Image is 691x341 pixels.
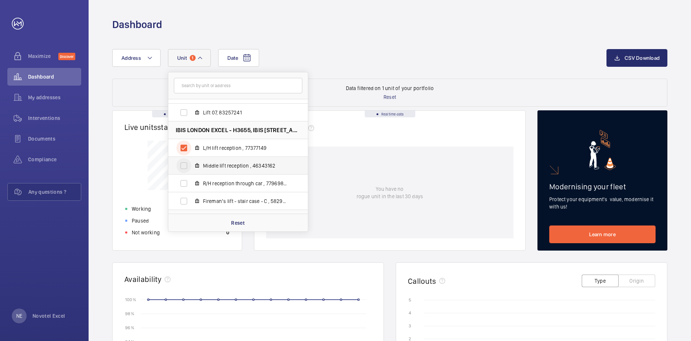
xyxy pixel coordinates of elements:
[409,310,411,316] text: 4
[231,219,245,227] p: Reset
[16,312,22,320] p: NE
[125,311,134,316] text: 98 %
[58,53,75,60] span: Discover
[190,55,196,61] span: 1
[625,55,660,61] span: CSV Download
[549,225,656,243] a: Learn more
[112,49,161,67] button: Address
[408,276,436,286] h2: Callouts
[409,323,411,328] text: 3
[203,109,289,116] span: Lift 07, 83257241
[124,123,191,132] h2: Live units
[409,297,411,303] text: 5
[125,297,136,302] text: 100 %
[28,114,81,122] span: Interventions
[582,275,619,287] button: Type
[606,49,667,67] button: CSV Download
[203,197,289,205] span: Fireman’s lift - stair case - C , 58294352
[384,93,396,101] p: Reset
[124,275,162,284] h2: Availability
[177,55,187,61] span: Unit
[365,111,415,117] div: Real time data
[203,144,289,152] span: L/H lift reception , 77377149
[549,196,656,210] p: Protect your equipment's value, modernise it with us!
[132,229,160,236] p: Not working
[152,111,203,117] div: Real time data
[28,52,58,60] span: Maximize
[28,73,81,80] span: Dashboard
[203,162,289,169] span: Middle lift reception , 46343162
[346,85,434,92] p: Data filtered on 1 unit of your portfolio
[121,55,141,61] span: Address
[32,312,65,320] p: Novotel Excel
[125,325,134,330] text: 96 %
[132,217,149,224] p: Paused
[28,156,81,163] span: Compliance
[226,229,229,236] p: 0
[203,180,289,187] span: R/H reception through car , 77969840
[357,185,423,200] p: You have no rogue unit in the last 30 days
[618,275,655,287] button: Origin
[589,130,616,170] img: marketing-card.svg
[174,78,302,93] input: Search by unit or address
[218,49,259,67] button: Date
[168,49,211,67] button: Unit1
[132,205,151,213] p: Working
[28,135,81,142] span: Documents
[176,126,300,134] span: IBIS LONDON EXCEL - H3655, IBIS [STREET_ADDRESS]
[112,18,162,31] h1: Dashboard
[227,55,238,61] span: Date
[157,123,191,132] span: status
[28,94,81,101] span: My addresses
[28,188,81,196] span: Any questions ?
[549,182,656,191] h2: Modernising your fleet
